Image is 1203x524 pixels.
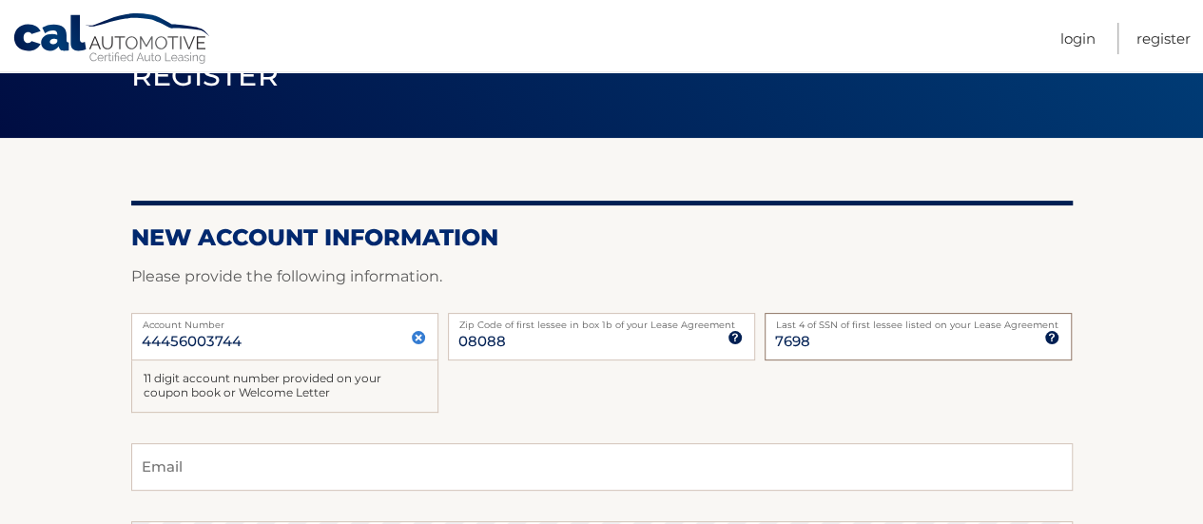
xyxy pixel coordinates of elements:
input: Account Number [131,313,438,360]
input: SSN or EIN (last 4 digits only) [765,313,1072,360]
img: close.svg [411,330,426,345]
label: Last 4 of SSN of first lessee listed on your Lease Agreement [765,313,1072,328]
span: Register [131,58,280,93]
input: Zip Code [448,313,755,360]
input: Email [131,443,1073,491]
div: 11 digit account number provided on your coupon book or Welcome Letter [131,360,438,413]
h2: New Account Information [131,223,1073,252]
a: Cal Automotive [12,12,212,68]
img: tooltip.svg [1044,330,1059,345]
label: Account Number [131,313,438,328]
a: Login [1060,23,1096,54]
img: tooltip.svg [728,330,743,345]
label: Zip Code of first lessee in box 1b of your Lease Agreement [448,313,755,328]
p: Please provide the following information. [131,263,1073,290]
a: Register [1136,23,1191,54]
